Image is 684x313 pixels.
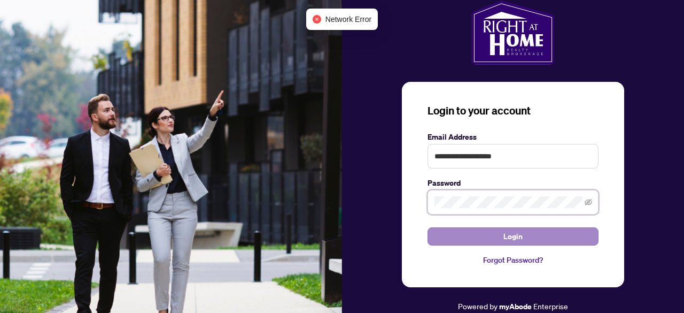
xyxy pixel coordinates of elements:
[471,1,554,65] img: ma-logo
[499,301,532,312] a: myAbode
[428,131,598,143] label: Email Address
[503,228,523,245] span: Login
[533,301,568,311] span: Enterprise
[428,227,598,246] button: Login
[458,301,498,311] span: Powered by
[585,199,592,206] span: eye-invisible
[325,13,371,25] span: Network Error
[428,177,598,189] label: Password
[313,15,321,24] span: close-circle
[428,254,598,266] a: Forgot Password?
[428,103,598,118] h3: Login to your account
